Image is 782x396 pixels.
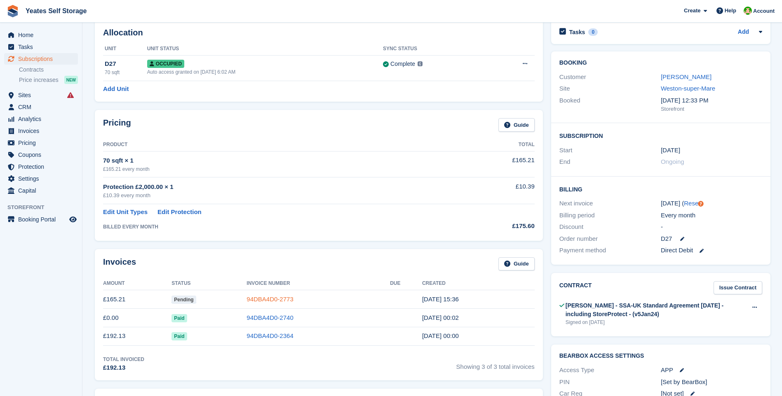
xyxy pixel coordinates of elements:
[753,7,775,15] span: Account
[19,75,78,84] a: Price increases NEW
[171,314,187,322] span: Paid
[697,200,705,207] div: Tooltip anchor
[103,309,171,327] td: £0.00
[588,28,598,36] div: 0
[103,363,144,373] div: £192.13
[661,234,672,244] span: D27
[103,277,171,290] th: Amount
[4,161,78,172] a: menu
[455,221,535,231] div: £175.60
[103,84,129,94] a: Add Unit
[744,7,752,15] img: Angela Field
[18,161,68,172] span: Protection
[684,7,700,15] span: Create
[738,28,749,37] a: Add
[18,137,68,149] span: Pricing
[559,60,762,66] h2: Booking
[18,29,68,41] span: Home
[559,377,661,387] div: PIN
[171,296,196,304] span: Pending
[4,89,78,101] a: menu
[103,28,535,37] h2: Allocation
[22,4,90,18] a: Yeates Self Storage
[7,5,19,17] img: stora-icon-8386f47178a22dfd0bd8f6a31ec36ba5ce8667c1dd55bd0f319d3a0aa187defe.svg
[18,53,68,65] span: Subscriptions
[18,101,68,113] span: CRM
[559,131,762,140] h2: Subscription
[247,277,390,290] th: Invoice Number
[559,185,762,193] h2: Billing
[714,281,762,295] a: Issue Contract
[498,118,535,132] a: Guide
[569,28,585,36] h2: Tasks
[67,92,74,98] i: Smart entry sync failures have occurred
[103,165,455,173] div: £165.21 every month
[19,66,78,74] a: Contracts
[103,207,148,217] a: Edit Unit Types
[247,296,293,303] a: 94DBA4D0-2773
[18,41,68,53] span: Tasks
[661,377,762,387] div: [Set by BearBox]
[103,356,144,363] div: Total Invoiced
[559,222,661,232] div: Discount
[661,85,715,92] a: Weston-super-Mare
[64,76,78,84] div: NEW
[559,96,661,113] div: Booked
[147,60,184,68] span: Occupied
[559,234,661,244] div: Order number
[498,257,535,271] a: Guide
[4,113,78,125] a: menu
[4,185,78,196] a: menu
[559,72,661,82] div: Customer
[4,137,78,149] a: menu
[661,222,762,232] div: -
[422,296,459,303] time: 2025-09-02 14:36:24 UTC
[455,138,535,151] th: Total
[661,158,684,165] span: Ongoing
[18,89,68,101] span: Sites
[684,200,700,207] a: Reset
[725,7,736,15] span: Help
[455,177,535,204] td: £10.39
[103,327,171,345] td: £192.13
[7,203,82,212] span: Storefront
[422,314,459,321] time: 2025-08-31 23:02:12 UTC
[68,214,78,224] a: Preview store
[171,277,247,290] th: Status
[103,118,131,132] h2: Pricing
[390,60,415,68] div: Complete
[171,332,187,340] span: Paid
[103,290,171,309] td: £165.21
[103,156,455,165] div: 70 sqft × 1
[105,59,147,69] div: D27
[103,223,455,231] div: BILLED EVERY MONTH
[4,125,78,137] a: menu
[18,125,68,137] span: Invoices
[559,146,661,155] div: Start
[661,199,762,208] div: [DATE] ( )
[559,157,661,167] div: End
[103,257,136,271] h2: Invoices
[418,61,423,66] img: icon-info-grey-7440780725fd019a000dd9b08b2336e03edf1995a4989e88bcd33f0948082b44.svg
[559,211,661,220] div: Billing period
[559,353,762,359] h2: BearBox Access Settings
[18,149,68,161] span: Coupons
[559,84,661,93] div: Site
[661,146,680,155] time: 2025-07-31 23:00:00 UTC
[103,138,455,151] th: Product
[383,42,488,56] th: Sync Status
[4,101,78,113] a: menu
[455,151,535,177] td: £165.21
[661,211,762,220] div: Every month
[18,214,68,225] span: Booking Portal
[147,68,383,76] div: Auto access granted on [DATE] 6:02 AM
[4,41,78,53] a: menu
[103,191,455,200] div: £10.39 every month
[566,319,747,326] div: Signed on [DATE]
[105,69,147,76] div: 70 sqft
[103,182,455,192] div: Protection £2,000.00 × 1
[661,105,762,113] div: Storefront
[559,199,661,208] div: Next invoice
[390,277,422,290] th: Due
[559,246,661,255] div: Payment method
